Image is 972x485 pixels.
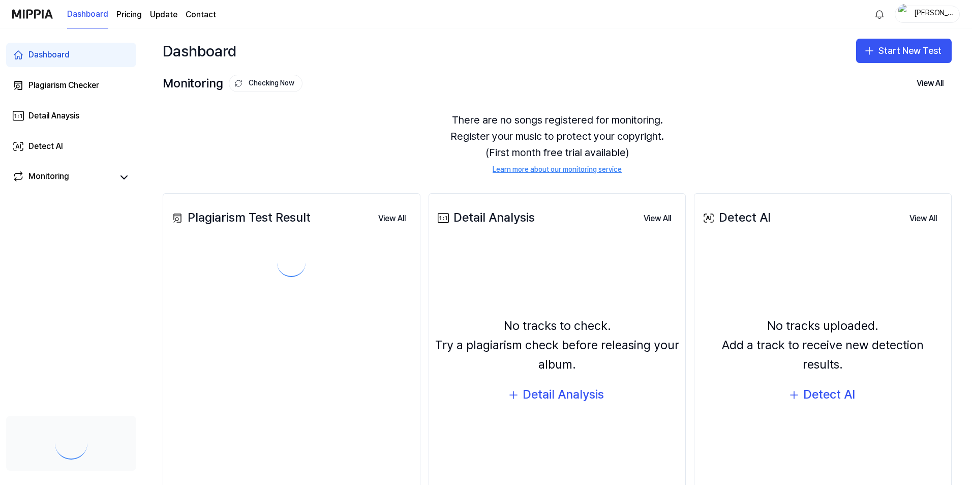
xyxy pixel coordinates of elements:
div: [PERSON_NAME] [914,8,953,19]
div: Monitoring [28,170,69,185]
div: Detail Analysis [435,208,535,227]
div: Dashboard [28,49,70,61]
div: Detect AI [803,385,855,404]
div: Plagiarism Checker [28,79,99,92]
img: 알림 [873,8,886,20]
button: View All [370,208,414,229]
button: View All [901,208,945,229]
div: Detail Analysis [523,385,604,404]
a: Plagiarism Checker [6,73,136,98]
a: View All [901,207,945,229]
button: Start New Test [856,39,952,63]
a: View All [370,207,414,229]
div: Monitoring [163,74,302,93]
button: View All [908,73,952,94]
a: View All [635,207,679,229]
button: Checking Now [229,75,302,92]
div: Plagiarism Test Result [169,208,311,227]
div: Detect AI [701,208,771,227]
button: Detail Analysis [500,383,614,407]
a: Dashboard [6,43,136,67]
button: Pricing [116,9,142,21]
img: profile [898,4,910,24]
button: profile[PERSON_NAME] [895,6,960,23]
div: Dashboard [163,39,236,63]
div: Detect AI [28,140,63,153]
button: Detect AI [781,383,865,407]
a: Update [150,9,177,21]
div: Detail Anaysis [28,110,79,122]
a: Learn more about our monitoring service [493,165,622,175]
div: No tracks uploaded. Add a track to receive new detection results. [701,316,945,375]
div: There are no songs registered for monitoring. Register your music to protect your copyright. (Fir... [163,100,952,187]
a: Monitoring [12,170,114,185]
a: Detect AI [6,134,136,159]
div: No tracks to check. Try a plagiarism check before releasing your album. [435,316,680,375]
a: Detail Anaysis [6,104,136,128]
button: View All [635,208,679,229]
a: Contact [186,9,216,21]
a: Dashboard [67,1,108,28]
